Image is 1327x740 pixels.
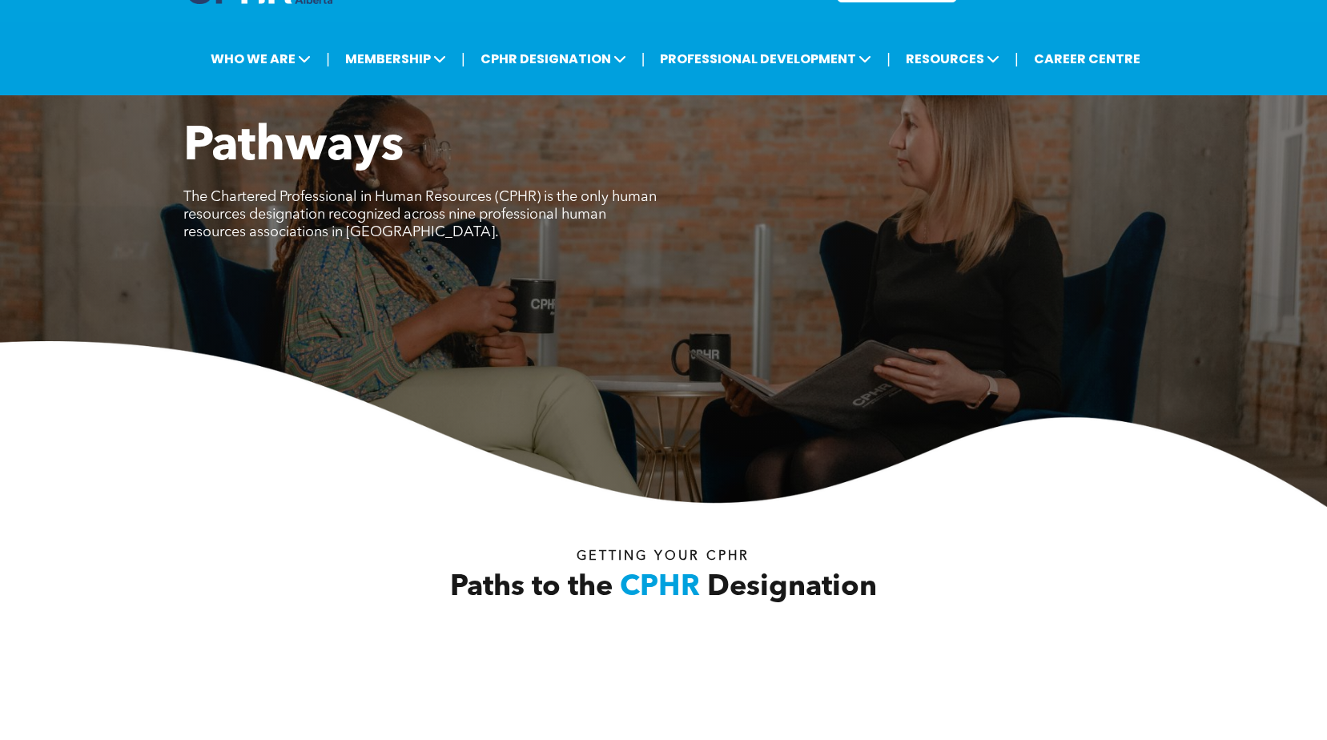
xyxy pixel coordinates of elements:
[183,190,657,239] span: The Chartered Professional in Human Resources (CPHR) is the only human resources designation reco...
[1015,42,1019,75] li: |
[183,123,404,171] span: Pathways
[901,44,1004,74] span: RESOURCES
[620,573,700,602] span: CPHR
[476,44,631,74] span: CPHR DESIGNATION
[641,42,645,75] li: |
[340,44,451,74] span: MEMBERSHIP
[450,573,613,602] span: Paths to the
[887,42,891,75] li: |
[577,550,750,563] span: Getting your Cphr
[461,42,465,75] li: |
[326,42,330,75] li: |
[655,44,876,74] span: PROFESSIONAL DEVELOPMENT
[1029,44,1145,74] a: CAREER CENTRE
[206,44,316,74] span: WHO WE ARE
[707,573,877,602] span: Designation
